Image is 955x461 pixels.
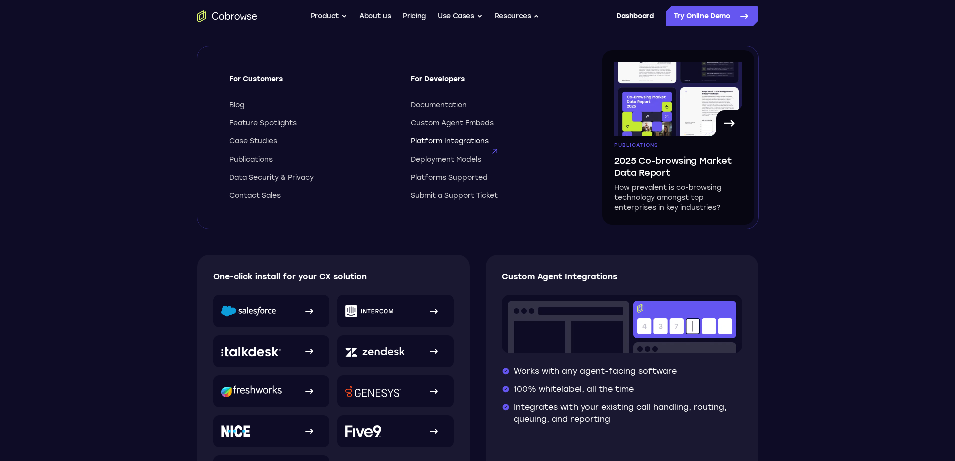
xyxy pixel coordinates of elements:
a: Platform Integrations [411,136,574,146]
a: Intercom logo [337,295,454,327]
img: A page from the browsing market ebook [614,62,742,136]
li: Integrates with your existing call handling, routing, queuing, and reporting [502,401,742,425]
span: For Developers [411,74,574,92]
span: Platforms Supported [411,173,488,183]
a: Dashboard [616,6,654,26]
a: Data Security & Privacy [229,173,393,183]
a: Genesys logo [337,375,454,407]
span: Custom Agent Embeds [411,118,494,128]
img: Talkdesk logo [221,346,281,357]
img: Freshworks logo [221,385,282,397]
button: Resources [495,6,540,26]
a: Freshworks logo [213,375,329,407]
span: Data Security & Privacy [229,173,314,183]
a: Submit a Support Ticket [411,191,574,201]
a: Salesforce logo [213,295,329,327]
a: Contact Sales [229,191,393,201]
p: Custom Agent Integrations [502,271,742,283]
img: NICE logo [221,425,250,437]
span: Publications [229,155,273,165]
a: Deployment Models [411,155,574,165]
a: Custom Agent Embeds [411,118,574,128]
span: 2025 Co-browsing Market Data Report [614,155,742,179]
a: Publications [229,155,393,165]
span: Publications [614,142,658,148]
span: For Customers [229,74,393,92]
img: Zendesk logo [345,346,405,357]
a: Feature Spotlights [229,118,393,128]
a: Zendesk logo [337,335,454,367]
img: Salesforce logo [221,305,276,317]
a: Documentation [411,100,574,110]
p: One-click install for your CX solution [213,271,454,283]
span: Case Studies [229,136,277,146]
button: Product [311,6,348,26]
li: 100% whitelabel, all the time [502,383,742,395]
span: Documentation [411,100,467,110]
span: Platform Integrations [411,136,489,146]
a: Blog [229,100,393,110]
span: Contact Sales [229,191,281,201]
p: How prevalent is co-browsing technology amongst top enterprises in key industries? [614,183,742,213]
a: Try Online Demo [666,6,758,26]
a: Pricing [403,6,426,26]
a: Talkdesk logo [213,335,329,367]
li: Works with any agent-facing software [502,365,742,377]
span: Feature Spotlights [229,118,297,128]
img: Co-browse code entry input [502,295,742,353]
span: Blog [229,100,244,110]
a: NICE logo [213,415,329,447]
a: Five9 logo [337,415,454,447]
a: Case Studies [229,136,393,146]
a: About us [359,6,391,26]
a: Platforms Supported [411,173,574,183]
span: Submit a Support Ticket [411,191,498,201]
button: Use Cases [438,6,483,26]
img: Intercom logo [345,305,393,317]
img: Five9 logo [345,425,381,437]
a: Go to the home page [197,10,257,22]
img: Genesys logo [345,386,401,397]
span: Deployment Models [411,155,481,165]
